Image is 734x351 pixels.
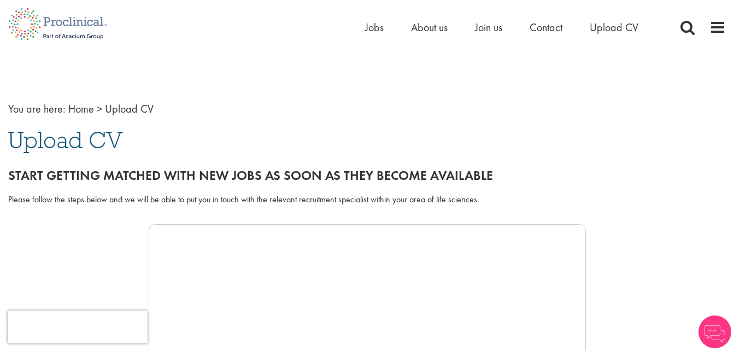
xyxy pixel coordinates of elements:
a: About us [411,20,448,34]
iframe: reCAPTCHA [8,311,148,343]
a: Join us [475,20,502,34]
span: Upload CV [8,125,123,155]
a: Contact [530,20,562,34]
span: Upload CV [105,102,154,116]
a: Jobs [365,20,384,34]
span: > [97,102,102,116]
img: Chatbot [698,315,731,348]
a: Upload CV [590,20,638,34]
div: Please follow the steps below and we will be able to put you in touch with the relevant recruitme... [8,194,726,206]
h2: Start getting matched with new jobs as soon as they become available [8,168,726,183]
a: breadcrumb link [68,102,94,116]
span: You are here: [8,102,66,116]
